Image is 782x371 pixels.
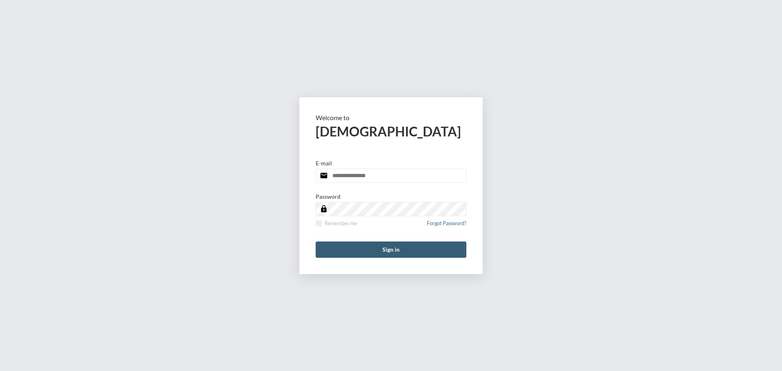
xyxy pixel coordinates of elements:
[316,123,466,139] h2: [DEMOGRAPHIC_DATA]
[316,193,340,200] p: Password
[316,160,332,167] p: E-mail
[316,220,357,226] label: Remember me
[316,114,466,121] p: Welcome to
[316,241,466,258] button: Sign in
[427,220,466,231] a: Forgot Password?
